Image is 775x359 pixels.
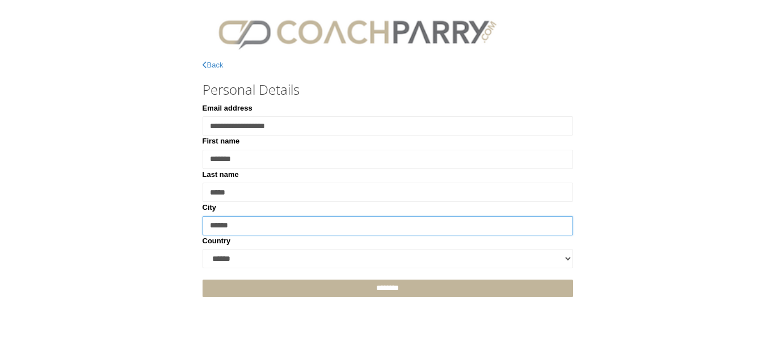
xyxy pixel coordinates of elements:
[203,103,252,114] label: Email address
[203,61,224,69] a: Back
[203,11,512,54] img: CPlogo.png
[203,235,231,247] label: Country
[203,82,573,97] h3: Personal Details
[203,136,240,147] label: First name
[203,169,239,180] label: Last name
[203,202,217,213] label: City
